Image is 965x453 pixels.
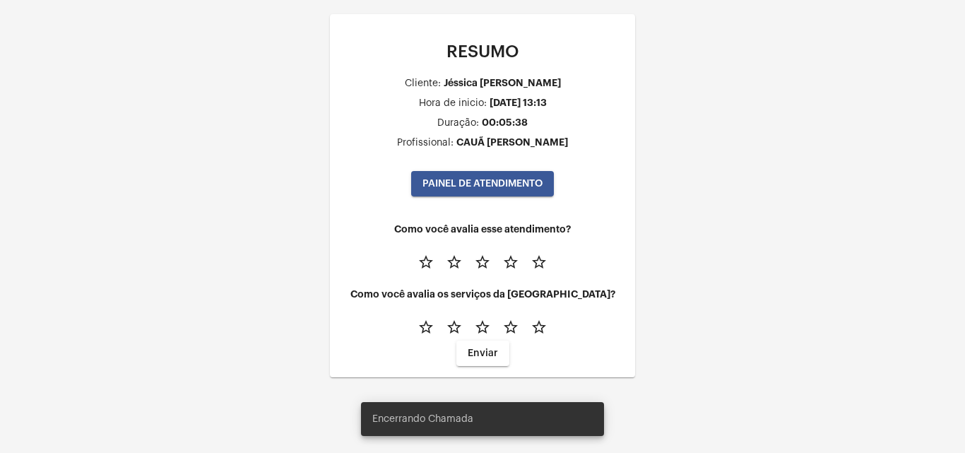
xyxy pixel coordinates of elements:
button: PAINEL DE ATENDIMENTO [411,171,554,196]
div: CAUÃ [PERSON_NAME] [456,137,568,148]
mat-icon: star_border [502,319,519,336]
mat-icon: star_border [474,319,491,336]
mat-icon: star_border [531,319,547,336]
div: [DATE] 13:13 [490,98,547,108]
div: Profissional: [397,138,454,148]
mat-icon: star_border [418,319,434,336]
mat-icon: star_border [446,254,463,271]
span: PAINEL DE ATENDIMENTO [422,179,543,189]
span: Enviar [468,348,498,358]
mat-icon: star_border [418,254,434,271]
mat-icon: star_border [502,254,519,271]
button: Enviar [456,341,509,366]
div: 00:05:38 [482,117,528,128]
span: Encerrando Chamada [372,412,473,426]
mat-icon: star_border [531,254,547,271]
div: Duração: [437,118,479,129]
div: Cliente: [405,78,441,89]
h4: Como você avalia os serviços da [GEOGRAPHIC_DATA]? [341,289,624,300]
h4: Como você avalia esse atendimento? [341,224,624,235]
div: Hora de inicio: [419,98,487,109]
p: RESUMO [341,42,624,61]
mat-icon: star_border [446,319,463,336]
div: Jéssica [PERSON_NAME] [444,78,561,88]
mat-icon: star_border [474,254,491,271]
